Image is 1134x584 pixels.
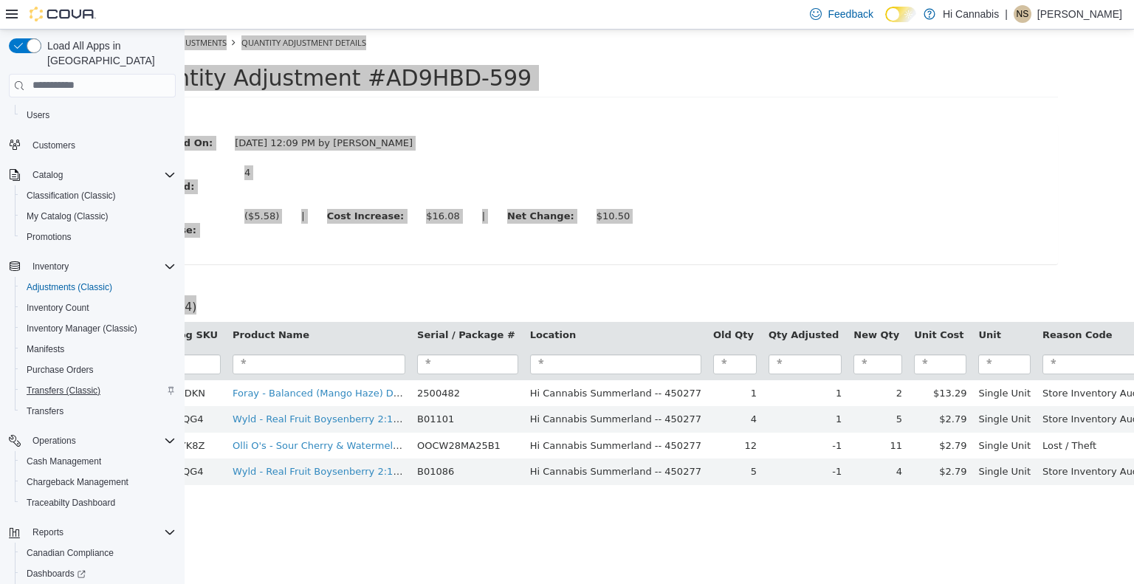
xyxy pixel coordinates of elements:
span: Operations [32,435,76,447]
button: Inventory [3,256,182,277]
button: Reports [27,523,69,541]
div: [DATE] 12:09 PM by [PERSON_NAME] [39,106,239,121]
span: Dashboards [21,565,176,583]
button: Reports [3,522,182,543]
span: Hi Cannabis Summerland -- 450277 [346,384,517,395]
td: 4 [523,377,578,403]
button: Transfers (Classic) [15,380,182,401]
span: Inventory [32,261,69,272]
span: Feedback [828,7,873,21]
button: Promotions [15,227,182,247]
td: B01086 [227,429,340,456]
a: My Catalog (Classic) [21,207,114,225]
input: Dark Mode [885,7,916,22]
td: 5 [663,377,724,403]
button: Operations [3,430,182,451]
td: $2.79 [724,403,788,430]
td: Single Unit [788,351,852,377]
span: Transfers (Classic) [21,382,176,399]
span: Cash Management [27,456,101,467]
span: Transfers [21,402,176,420]
td: 1 [578,377,663,403]
td: Single Unit [788,377,852,403]
button: Serial / Package # [233,298,334,313]
label: Net Change: [312,179,401,194]
button: Canadian Compliance [15,543,182,563]
td: B01101 [227,377,340,403]
span: Promotions [21,228,176,246]
span: My Catalog (Classic) [27,210,109,222]
span: Dashboards [27,568,86,580]
button: Purchase Orders [15,360,182,380]
label: | [106,179,131,194]
span: Hi Cannabis Summerland -- 450277 [346,436,517,447]
button: Traceabilty Dashboard [15,492,182,513]
td: 1 [578,351,663,377]
label: | [286,179,312,194]
span: Users [21,106,176,124]
label: Cost Increase: [131,179,231,194]
button: New Qty [669,298,718,313]
a: Olli O's - Sour Cherry & Watermelon THC:CBG:THCV Chews (4pc) [48,410,359,422]
p: Hi Cannabis [943,5,999,23]
span: My Catalog (Classic) [21,207,176,225]
td: Single Unit [788,403,852,430]
td: Store Inventory Audit [852,351,966,377]
a: Dashboards [21,565,92,583]
a: Canadian Compliance [21,544,120,562]
a: Inventory Manager (Classic) [21,320,143,337]
button: Inventory [27,258,75,275]
span: Catalog [27,166,176,184]
span: Catalog [32,169,63,181]
button: Location [346,298,394,313]
td: 1 [523,351,578,377]
span: Purchase Orders [27,364,94,376]
button: Inventory Manager (Classic) [15,318,182,339]
span: Classification (Classic) [21,187,176,205]
button: Qty Adjusted [584,298,657,313]
td: $13.29 [724,351,788,377]
td: Lost / Theft [852,403,966,430]
a: Wyld - Real Fruit Boysenberry 2:1:1 CBD:THC:CBN Gummies (2pc) [48,436,365,447]
span: Inventory Count [27,302,89,314]
button: Unit Cost [729,298,782,313]
span: Transfers (Classic) [27,385,100,396]
td: -1 [578,403,663,430]
td: 4 [663,429,724,456]
span: Inventory Manager (Classic) [21,320,176,337]
span: Canadian Compliance [21,544,176,562]
span: Inventory Count [21,299,176,317]
button: Adjustments (Classic) [15,277,182,298]
a: Cash Management [21,453,107,470]
a: Chargeback Management [21,473,134,491]
span: Quantity Adjustment Details [57,7,182,18]
span: Adjustments (Classic) [27,281,112,293]
div: $10.50 [412,179,446,194]
a: Purchase Orders [21,361,100,379]
span: Transfers [27,405,63,417]
button: Transfers [15,401,182,422]
td: 2 [663,351,724,377]
a: Customers [27,137,81,154]
span: Operations [27,432,176,450]
span: Inventory [27,258,176,275]
td: 5 [523,429,578,456]
span: Customers [27,136,176,154]
td: Store Inventory Audit [852,429,966,456]
td: Single Unit [788,429,852,456]
div: $16.08 [241,179,275,194]
button: Catalog [3,165,182,185]
td: OOCW28MA25B1 [227,403,340,430]
button: Old Qty [529,298,572,313]
span: Customers [32,140,75,151]
a: Dashboards [15,563,182,584]
button: Classification (Classic) [15,185,182,206]
span: Manifests [21,340,176,358]
div: 4 [60,136,192,151]
button: Reason Code [858,298,931,313]
span: Users [27,109,49,121]
img: Cova [30,7,96,21]
a: Promotions [21,228,78,246]
button: Unit [794,298,819,313]
p: | [1005,5,1008,23]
